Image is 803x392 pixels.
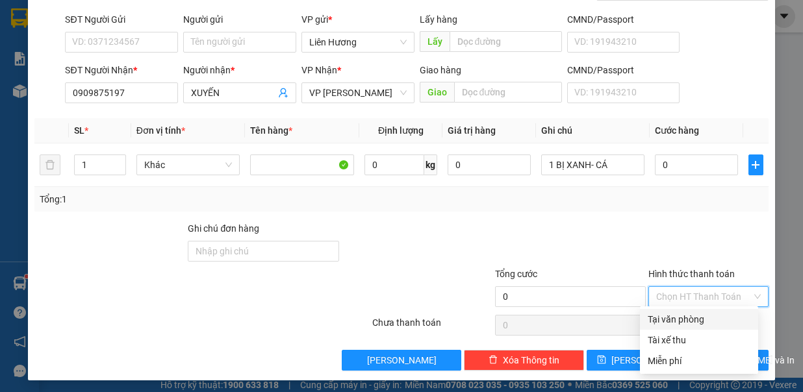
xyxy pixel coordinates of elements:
span: Giá trị hàng [448,125,496,136]
input: Ghi chú đơn hàng [188,241,338,262]
div: SĐT Người Nhận [65,63,178,77]
input: VD: Bàn, Ghế [250,154,354,175]
div: Tại văn phòng [648,312,750,326]
div: Người gửi [183,12,296,27]
span: Xóa Thông tin [503,353,559,367]
div: CMND/Passport [567,12,680,27]
span: kg [424,154,437,175]
input: Dọc đường [450,31,562,52]
span: user-add [278,88,288,98]
span: Đơn vị tính [136,125,185,136]
input: Dọc đường [454,82,562,103]
div: Tổng: 1 [40,192,311,206]
span: Định lượng [378,125,424,136]
button: delete [40,154,60,175]
span: Tên hàng [250,125,292,136]
input: 0 [448,154,531,175]
button: plus [748,154,763,175]
span: delete [489,355,498,365]
span: Khác [144,155,233,175]
div: CMND/Passport [567,63,680,77]
span: Giao hàng [420,65,461,75]
button: [PERSON_NAME] [342,350,462,371]
th: Ghi chú [536,118,650,143]
input: Ghi Chú [541,154,645,175]
div: Chưa thanh toán [371,315,494,338]
span: plus [749,160,763,170]
span: Giao [420,82,454,103]
div: Người nhận [183,63,296,77]
span: SL [74,125,84,136]
span: VP Phan Rí [309,83,407,103]
span: [PERSON_NAME] [611,353,681,367]
span: save [597,355,606,365]
div: Tài xế thu [648,333,750,347]
label: Hình thức thanh toán [648,269,735,279]
span: Lấy hàng [420,14,457,25]
button: deleteXóa Thông tin [464,350,584,371]
button: save[PERSON_NAME] [587,350,676,371]
div: SĐT Người Gửi [65,12,178,27]
span: VP Nhận [301,65,337,75]
div: VP gửi [301,12,414,27]
label: Ghi chú đơn hàng [188,223,259,234]
span: Cước hàng [655,125,699,136]
span: Lấy [420,31,450,52]
span: Tổng cước [495,269,537,279]
span: Liên Hương [309,32,407,52]
button: printer[PERSON_NAME] và In [679,350,769,371]
div: Miễn phí [648,354,750,368]
span: [PERSON_NAME] [367,353,437,367]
